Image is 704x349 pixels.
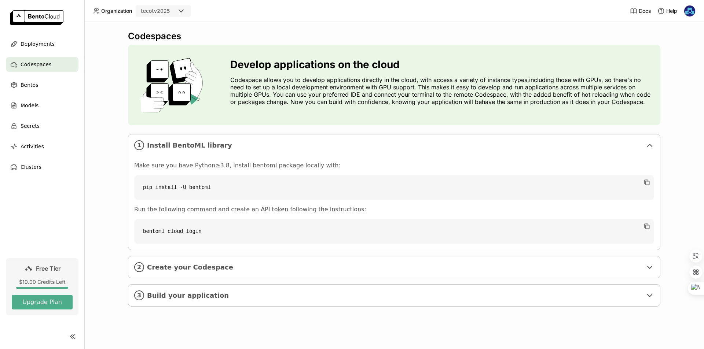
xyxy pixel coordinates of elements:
[134,206,654,213] p: Run the following command and create an API token following the instructions:
[6,37,78,51] a: Deployments
[10,10,63,25] img: logo
[36,265,60,272] span: Free Tier
[134,219,654,244] code: bentoml cloud login
[21,101,38,110] span: Models
[684,5,695,16] img: tezcan ozden
[6,57,78,72] a: Codespaces
[134,262,144,272] i: 2
[230,59,654,70] h3: Develop applications on the cloud
[134,290,144,300] i: 3
[128,285,660,306] div: 3Build your application
[21,60,51,69] span: Codespaces
[6,119,78,133] a: Secrets
[147,263,642,271] span: Create your Codespace
[6,139,78,154] a: Activities
[666,8,677,14] span: Help
[6,98,78,113] a: Models
[171,8,172,15] input: Selected tecotv2025.
[21,122,40,130] span: Secrets
[12,279,73,285] div: $10.00 Credits Left
[6,258,78,315] a: Free Tier$10.00 Credits LeftUpgrade Plan
[639,8,651,14] span: Docs
[134,175,654,200] code: pip install -U bentoml
[6,78,78,92] a: Bentos
[141,7,170,15] div: tecotv2025
[630,7,651,15] a: Docs
[230,76,654,105] p: Codespace allows you to develop applications directly in the cloud, with access a variety of inst...
[128,134,660,156] div: 1Install BentoML library
[134,140,144,150] i: 1
[147,141,642,149] span: Install BentoML library
[134,57,213,112] img: cover onboarding
[128,31,660,42] div: Codespaces
[134,162,654,169] p: Make sure you have Python≥3.8, install bentoml package locally with:
[12,295,73,309] button: Upgrade Plan
[21,163,41,171] span: Clusters
[21,81,38,89] span: Bentos
[147,292,642,300] span: Build your application
[21,142,44,151] span: Activities
[657,7,677,15] div: Help
[128,256,660,278] div: 2Create your Codespace
[101,8,132,14] span: Organization
[21,40,55,48] span: Deployments
[6,160,78,174] a: Clusters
